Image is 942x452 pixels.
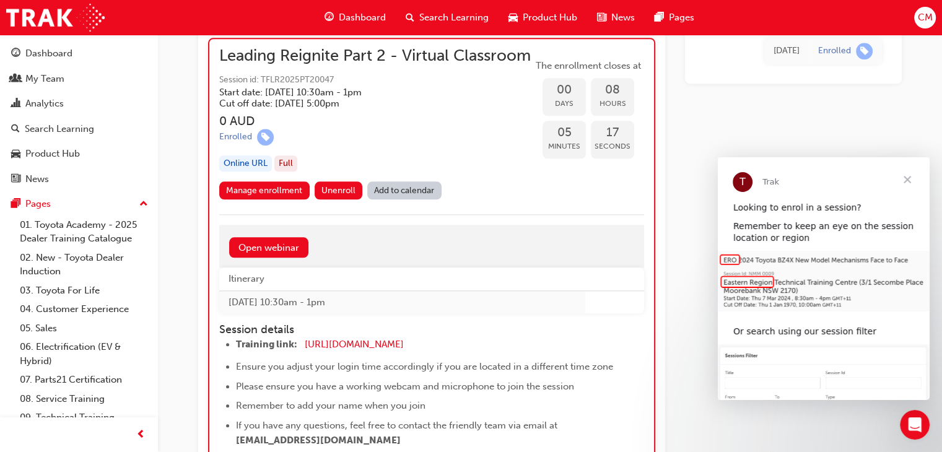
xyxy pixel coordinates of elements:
a: 02. New - Toyota Dealer Induction [15,248,153,281]
span: news-icon [11,174,20,185]
span: News [611,11,635,25]
span: up-icon [139,196,148,212]
h4: Session details [219,323,622,337]
button: DashboardMy TeamAnalyticsSearch LearningProduct HubNews [5,40,153,193]
iframe: Intercom live chat message [718,157,930,400]
h5: Start date: [DATE] 10:30am - 1pm [219,87,511,98]
span: car-icon [11,149,20,160]
span: Ensure you adjust your login time accordingly if you are located in a different time zone [236,361,613,372]
a: Dashboard [5,42,153,65]
img: Trak [6,4,105,32]
span: news-icon [597,10,606,25]
a: 09. Technical Training [15,408,153,427]
span: Dashboard [339,11,386,25]
a: search-iconSearch Learning [396,5,499,30]
div: Dashboard [25,46,72,61]
span: Search Learning [419,11,489,25]
a: Add to calendar [367,181,442,199]
span: Seconds [591,139,634,154]
a: News [5,168,153,191]
div: Thu Jun 12 2025 11:15:01 GMT+1000 (Australian Eastern Standard Time) [774,44,800,58]
a: 06. Electrification (EV & Hybrid) [15,337,153,370]
td: [DATE] 10:30am - 1pm [219,290,585,313]
div: Search Learning [25,122,94,136]
span: Days [543,97,586,111]
a: [URL][DOMAIN_NAME] [305,339,404,350]
span: Unenroll [321,185,355,196]
span: 05 [543,126,586,140]
a: Open webinar [229,237,308,258]
span: car-icon [508,10,518,25]
span: guage-icon [325,10,334,25]
button: Pages [5,193,153,215]
div: My Team [25,72,64,86]
a: My Team [5,67,153,90]
span: Product Hub [523,11,577,25]
span: If you have any questions, feel free to contact the friendly team via email at [236,420,557,431]
div: Pages [25,197,51,211]
span: Session id: TFLR2025PT20047 [219,73,531,87]
h5: Cut off date: [DATE] 5:00pm [219,98,511,109]
div: Product Hub [25,147,80,161]
a: car-iconProduct Hub [499,5,587,30]
span: people-icon [11,74,20,85]
th: Itinerary [219,267,585,290]
a: Analytics [5,92,153,115]
span: Hours [591,97,634,111]
span: learningRecordVerb_ENROLL-icon [257,129,274,146]
a: 07. Parts21 Certification [15,370,153,389]
span: Minutes [543,139,586,154]
h3: 0 AUD [219,114,531,128]
span: 08 [591,83,634,97]
a: 01. Toyota Academy - 2025 Dealer Training Catalogue [15,215,153,248]
a: 08. Service Training [15,389,153,409]
span: search-icon [406,10,414,25]
span: CM [917,11,932,25]
div: Enrolled [818,45,851,57]
a: Search Learning [5,118,153,141]
div: News [25,172,49,186]
iframe: Intercom live chat [900,410,930,440]
span: Leading Reignite Part 2 - Virtual Classroom [219,49,531,63]
a: Manage enrollment [219,181,310,199]
a: guage-iconDashboard [315,5,396,30]
a: 03. Toyota For Life [15,281,153,300]
span: Please ensure you have a working webcam and microphone to join the session [236,381,574,392]
a: pages-iconPages [645,5,704,30]
div: Analytics [25,97,64,111]
div: Online URL [219,155,272,172]
span: learningRecordVerb_ENROLL-icon [856,43,873,59]
span: 17 [591,126,634,140]
button: Leading Reignite Part 2 - Virtual ClassroomSession id: TFLR2025PT20047Start date: [DATE] 10:30am ... [219,49,644,204]
span: The enrollment closes at [533,59,644,73]
button: Unenroll [315,181,363,199]
a: 04. Customer Experience [15,300,153,319]
span: [EMAIL_ADDRESS][DOMAIN_NAME] [236,435,401,446]
span: Remember to add your name when you join [236,400,425,411]
span: chart-icon [11,98,20,110]
a: news-iconNews [587,5,645,30]
span: Pages [669,11,694,25]
span: pages-icon [655,10,664,25]
span: guage-icon [11,48,20,59]
div: Full [274,155,297,172]
div: Enrolled [219,131,252,143]
span: Training link: [236,339,297,350]
span: search-icon [11,124,20,135]
button: CM [914,7,936,28]
span: 00 [543,83,586,97]
a: Product Hub [5,142,153,165]
a: 05. Sales [15,319,153,338]
span: pages-icon [11,199,20,210]
span: prev-icon [136,427,146,443]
